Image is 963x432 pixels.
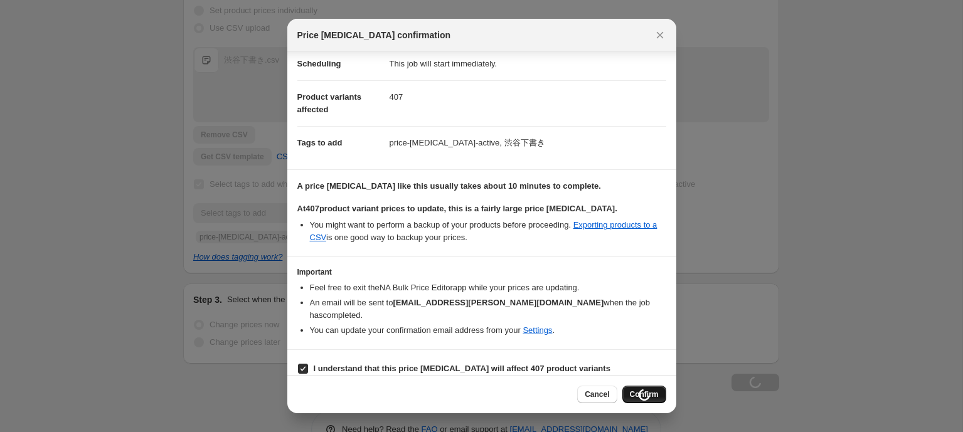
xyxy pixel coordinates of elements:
[297,138,343,147] span: Tags to add
[297,267,666,277] h3: Important
[297,181,601,191] b: A price [MEDICAL_DATA] like this usually takes about 10 minutes to complete.
[314,364,610,373] b: I understand that this price [MEDICAL_DATA] will affect 407 product variants
[390,80,666,113] dd: 407
[310,282,666,294] li: Feel free to exit the NA Bulk Price Editor app while your prices are updating.
[390,126,666,159] dd: price-[MEDICAL_DATA]-active, 渋谷下書き
[393,298,604,307] b: [EMAIL_ADDRESS][PERSON_NAME][DOMAIN_NAME]
[523,325,552,335] a: Settings
[297,29,451,41] span: Price [MEDICAL_DATA] confirmation
[585,389,609,399] span: Cancel
[310,219,666,244] li: You might want to perform a backup of your products before proceeding. is one good way to backup ...
[310,324,666,337] li: You can update your confirmation email address from your .
[297,92,362,114] span: Product variants affected
[651,26,669,44] button: Close
[297,59,341,68] span: Scheduling
[297,204,617,213] b: At 407 product variant prices to update, this is a fairly large price [MEDICAL_DATA].
[390,48,666,80] dd: This job will start immediately.
[577,386,617,403] button: Cancel
[310,297,666,322] li: An email will be sent to when the job has completed .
